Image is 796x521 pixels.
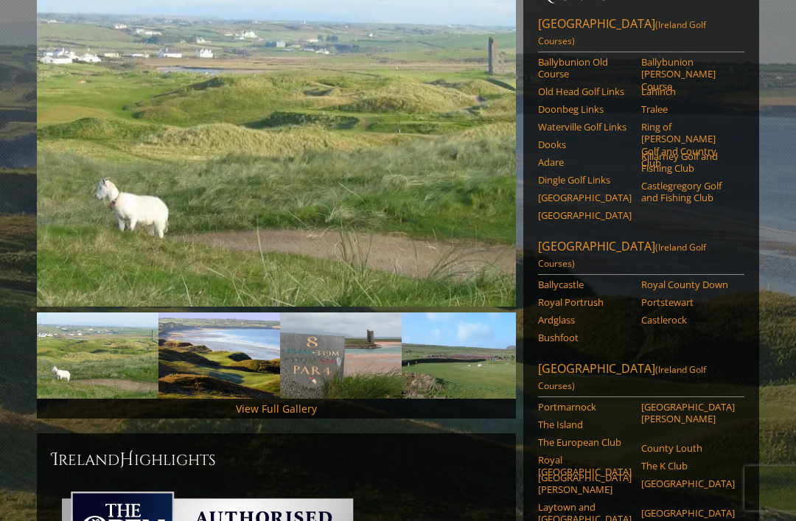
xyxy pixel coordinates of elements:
[641,508,735,520] a: [GEOGRAPHIC_DATA]
[538,402,632,413] a: Portmarnock
[538,210,632,222] a: [GEOGRAPHIC_DATA]
[538,57,632,81] a: Ballybunion Old Course
[641,402,735,426] a: [GEOGRAPHIC_DATA][PERSON_NAME]
[641,151,735,175] a: Killarney Golf and Fishing Club
[538,157,632,169] a: Adare
[538,239,744,276] a: [GEOGRAPHIC_DATA](Ireland Golf Courses)
[641,104,735,116] a: Tralee
[538,315,632,326] a: Ardglass
[538,455,632,479] a: Royal [GEOGRAPHIC_DATA]
[641,181,735,205] a: Castlegregory Golf and Fishing Club
[538,16,744,53] a: [GEOGRAPHIC_DATA](Ireland Golf Courses)
[538,192,632,204] a: [GEOGRAPHIC_DATA]
[538,332,632,344] a: Bushfoot
[538,297,632,309] a: Royal Portrush
[641,297,735,309] a: Portstewart
[641,461,735,472] a: The K Club
[538,86,632,98] a: Old Head Golf Links
[538,279,632,291] a: Ballycastle
[641,86,735,98] a: Lahinch
[119,449,134,472] span: H
[641,315,735,326] a: Castlerock
[538,122,632,133] a: Waterville Golf Links
[641,478,735,490] a: [GEOGRAPHIC_DATA]
[538,419,632,431] a: The Island
[641,279,735,291] a: Royal County Down
[52,449,501,472] h2: Ireland ighlights
[538,472,632,497] a: [GEOGRAPHIC_DATA][PERSON_NAME]
[236,402,317,416] a: View Full Gallery
[538,104,632,116] a: Doonbeg Links
[538,437,632,449] a: The European Club
[538,139,632,151] a: Dooks
[641,122,735,169] a: Ring of [PERSON_NAME] Golf and Country Club
[641,57,735,93] a: Ballybunion [PERSON_NAME] Course
[538,361,744,398] a: [GEOGRAPHIC_DATA](Ireland Golf Courses)
[641,443,735,455] a: County Louth
[538,175,632,186] a: Dingle Golf Links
